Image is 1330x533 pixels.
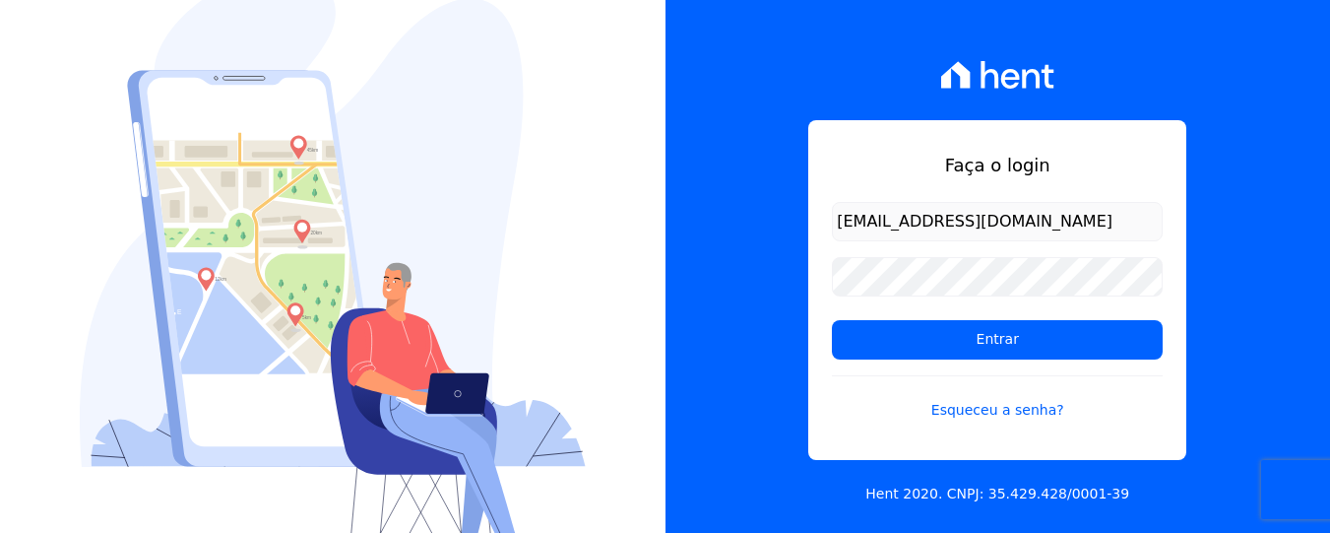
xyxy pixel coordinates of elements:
h1: Faça o login [832,152,1163,178]
a: Esqueceu a senha? [832,375,1163,421]
p: Hent 2020. CNPJ: 35.429.428/0001-39 [865,484,1129,504]
input: Entrar [832,320,1163,360]
input: Email [832,202,1163,241]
